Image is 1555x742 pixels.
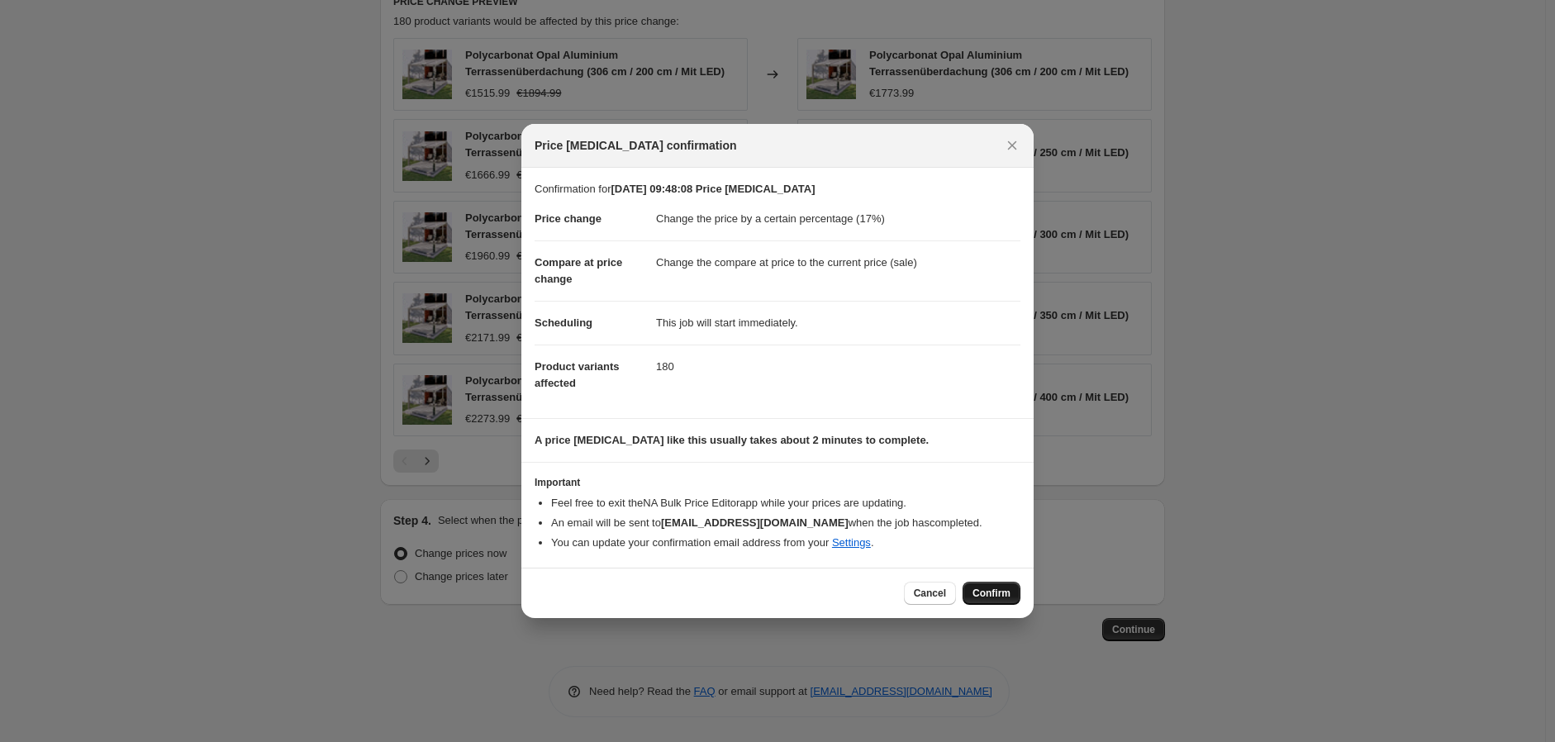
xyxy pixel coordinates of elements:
dd: 180 [656,345,1020,388]
li: An email will be sent to when the job has completed . [551,515,1020,531]
button: Close [1001,134,1024,157]
p: Confirmation for [535,181,1020,197]
button: Confirm [963,582,1020,605]
button: Cancel [904,582,956,605]
span: Compare at price change [535,256,622,285]
li: Feel free to exit the NA Bulk Price Editor app while your prices are updating. [551,495,1020,511]
span: Cancel [914,587,946,600]
dd: Change the price by a certain percentage (17%) [656,197,1020,240]
span: Product variants affected [535,360,620,389]
dd: Change the compare at price to the current price (sale) [656,240,1020,284]
li: You can update your confirmation email address from your . [551,535,1020,551]
b: [DATE] 09:48:08 Price [MEDICAL_DATA] [611,183,815,195]
b: A price [MEDICAL_DATA] like this usually takes about 2 minutes to complete. [535,434,929,446]
span: Confirm [972,587,1011,600]
h3: Important [535,476,1020,489]
span: Price change [535,212,602,225]
b: [EMAIL_ADDRESS][DOMAIN_NAME] [661,516,849,529]
span: Scheduling [535,316,592,329]
a: Settings [832,536,871,549]
dd: This job will start immediately. [656,301,1020,345]
span: Price [MEDICAL_DATA] confirmation [535,137,737,154]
